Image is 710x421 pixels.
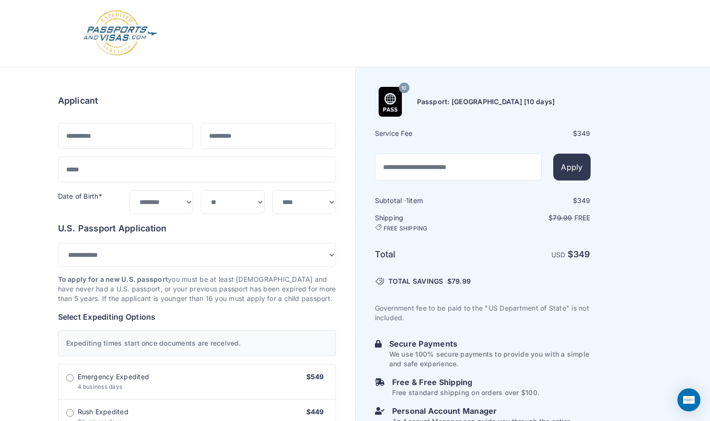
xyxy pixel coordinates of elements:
[58,222,336,235] h6: U.S. Passport Application
[484,129,591,138] div: $
[58,94,98,108] h6: Applicant
[375,248,482,261] h6: Total
[78,383,123,390] span: 4 business days
[392,405,591,417] h6: Personal Account Manager
[375,213,482,232] h6: Shipping
[577,129,591,137] span: 349
[392,376,539,388] h6: Free & Free Shipping
[568,249,591,259] strong: $
[389,349,591,369] p: We use 100% secure payments to provide you with a simple and safe experience.
[82,10,158,57] img: Logo
[384,225,428,232] span: FREE SHIPPING
[577,196,591,204] span: 349
[375,87,405,117] img: Product Name
[58,330,336,356] div: Expediting times start once documents are received.
[573,249,591,259] span: 349
[417,97,555,107] h6: Passport: [GEOGRAPHIC_DATA] [10 days]
[551,251,566,259] span: USD
[553,214,572,222] span: 79.99
[375,129,482,138] h6: Service Fee
[78,372,150,382] span: Emergency Expedited
[389,338,591,349] h6: Secure Payments
[447,277,471,286] span: $
[484,213,591,223] p: $
[306,408,324,416] span: $449
[375,196,482,205] h6: Subtotal · item
[58,275,336,303] p: you must be at least [DEMOGRAPHIC_DATA] and have never had a U.S. passport, or your previous pass...
[58,275,168,283] strong: To apply for a new U.S. passport
[388,277,443,286] span: TOTAL SAVINGS
[58,192,102,200] label: Date of Birth*
[452,277,471,285] span: 79.99
[484,196,591,205] div: $
[78,407,128,417] span: Rush Expedited
[401,82,406,95] span: 10
[574,214,591,222] span: Free
[553,154,590,180] button: Apply
[392,388,539,397] p: Free standard shipping on orders over $100.
[677,388,700,411] div: Open Intercom Messenger
[375,303,591,323] p: Government fee to be paid to the "US Department of State" is not included.
[406,196,409,204] span: 1
[58,311,336,323] h6: Select Expediting Options
[306,373,324,381] span: $549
